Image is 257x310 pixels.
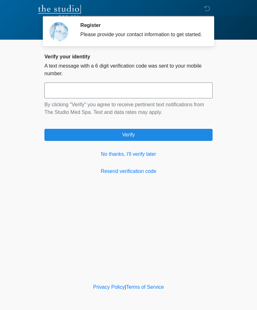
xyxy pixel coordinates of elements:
[80,22,203,28] h2: Register
[44,129,213,141] button: Verify
[44,150,213,158] a: No thanks, I'll verify later
[125,284,126,290] a: |
[44,168,213,175] a: Resend verification code
[44,101,213,116] p: By clicking "Verify" you agree to receive pertinent text notifications from The Studio Med Spa. T...
[44,54,213,60] h2: Verify your identity
[126,284,164,290] a: Terms of Service
[49,22,68,41] img: Agent Avatar
[38,5,81,17] img: The Studio Med Spa Logo
[44,62,213,77] p: A text message with a 6 digit verification code was sent to your mobile number.
[93,284,125,290] a: Privacy Policy
[80,31,203,38] div: Please provide your contact information to get started.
